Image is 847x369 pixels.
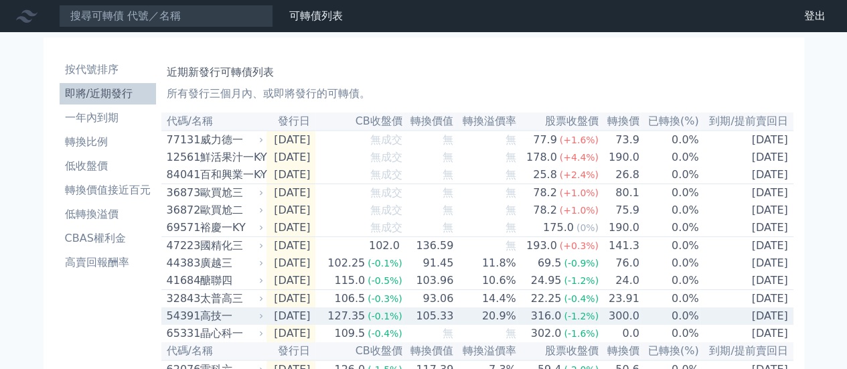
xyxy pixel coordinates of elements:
[599,342,640,360] th: 轉換價
[564,311,599,321] span: (-1.2%)
[454,290,516,308] td: 14.4%
[60,59,156,80] a: 按代號排序
[560,152,599,163] span: (+4.4%)
[200,255,261,271] div: 廣越三
[560,240,599,251] span: (+0.3%)
[403,237,455,255] td: 136.59
[60,230,156,246] li: CBAS權利金
[700,325,793,342] td: [DATE]
[266,237,316,255] td: [DATE]
[700,272,793,290] td: [DATE]
[266,166,316,184] td: [DATE]
[60,86,156,102] li: 即將/近期發行
[700,166,793,184] td: [DATE]
[599,254,640,272] td: 76.0
[266,325,316,342] td: [DATE]
[640,290,700,308] td: 0.0%
[700,307,793,325] td: [DATE]
[506,151,516,163] span: 無
[167,291,197,307] div: 32843
[368,293,402,304] span: (-0.3%)
[289,9,343,22] a: 可轉債列表
[540,220,576,236] div: 175.0
[530,167,560,183] div: 25.8
[167,238,197,254] div: 47223
[599,272,640,290] td: 24.0
[793,5,836,27] a: 登出
[599,307,640,325] td: 300.0
[200,238,261,254] div: 國精化三
[167,273,197,289] div: 41684
[528,308,564,324] div: 316.0
[443,151,453,163] span: 無
[60,155,156,177] a: 低收盤價
[640,131,700,149] td: 0.0%
[454,342,516,360] th: 轉換溢價率
[200,325,261,342] div: 晶心科一
[200,220,261,236] div: 裕慶一KY
[161,342,266,360] th: 代碼/名稱
[599,149,640,166] td: 190.0
[454,113,516,131] th: 轉換溢價率
[524,149,560,165] div: 178.0
[517,113,599,131] th: 股票收盤價
[640,254,700,272] td: 0.0%
[315,342,402,360] th: CB收盤價
[200,273,261,289] div: 醣聯四
[266,131,316,149] td: [DATE]
[560,169,599,180] span: (+2.4%)
[524,238,560,254] div: 193.0
[368,275,402,286] span: (-0.5%)
[506,204,516,216] span: 無
[599,131,640,149] td: 73.9
[700,202,793,219] td: [DATE]
[60,179,156,201] a: 轉換價值接近百元
[266,113,316,131] th: 發行日
[60,182,156,198] li: 轉換價值接近百元
[599,202,640,219] td: 75.9
[60,131,156,153] a: 轉換比例
[200,167,261,183] div: 百和興業一KY
[576,222,599,233] span: (0%)
[700,149,793,166] td: [DATE]
[640,272,700,290] td: 0.0%
[167,220,197,236] div: 69571
[266,254,316,272] td: [DATE]
[599,325,640,342] td: 0.0
[200,202,261,218] div: 歐買尬二
[161,113,266,131] th: 代碼/名稱
[370,168,402,181] span: 無成交
[528,273,564,289] div: 24.95
[370,133,402,146] span: 無成交
[700,290,793,308] td: [DATE]
[506,168,516,181] span: 無
[368,328,402,339] span: (-0.4%)
[506,239,516,252] span: 無
[700,184,793,202] td: [DATE]
[443,186,453,199] span: 無
[403,290,455,308] td: 93.06
[60,107,156,129] a: 一年內到期
[443,133,453,146] span: 無
[599,219,640,237] td: 190.0
[506,133,516,146] span: 無
[200,149,261,165] div: 鮮活果汁一KY
[266,202,316,219] td: [DATE]
[167,325,197,342] div: 65331
[443,168,453,181] span: 無
[640,307,700,325] td: 0.0%
[530,132,560,148] div: 77.9
[368,311,402,321] span: (-0.1%)
[370,151,402,163] span: 無成交
[528,325,564,342] div: 302.0
[315,113,402,131] th: CB收盤價
[564,258,599,269] span: (-0.9%)
[167,167,197,183] div: 84041
[700,254,793,272] td: [DATE]
[167,86,788,102] p: 所有發行三個月內、或即將發行的可轉債。
[700,219,793,237] td: [DATE]
[366,238,402,254] div: 102.0
[266,184,316,202] td: [DATE]
[167,149,197,165] div: 12561
[266,219,316,237] td: [DATE]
